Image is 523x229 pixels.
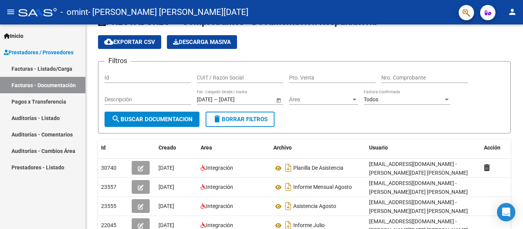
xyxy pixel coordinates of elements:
[101,203,116,209] span: 23555
[159,184,174,190] span: [DATE]
[159,165,174,171] span: [DATE]
[105,112,199,127] button: Buscar Documentacion
[212,116,268,123] span: Borrar Filtros
[293,223,325,229] span: Informe Julio
[159,222,174,228] span: [DATE]
[481,140,519,156] datatable-header-cell: Acción
[270,140,366,156] datatable-header-cell: Archivo
[111,114,121,123] mat-icon: search
[159,145,176,151] span: Creado
[173,39,231,45] span: Descarga Masiva
[283,162,293,174] i: Descargar documento
[484,145,500,151] span: Acción
[366,140,481,156] datatable-header-cell: Usuario
[283,200,293,212] i: Descargar documento
[283,181,293,193] i: Descargar documento
[101,165,116,171] span: 30740
[159,203,174,209] span: [DATE]
[293,184,352,190] span: Informe Mensual Agosto
[369,145,388,151] span: Usuario
[289,96,351,103] span: Área
[369,161,468,176] span: [EMAIL_ADDRESS][DOMAIN_NAME] - [PERSON_NAME][DATE] [PERSON_NAME]
[155,140,198,156] datatable-header-cell: Creado
[212,114,222,123] mat-icon: delete
[6,7,15,16] mat-icon: menu
[101,184,116,190] span: 23557
[98,35,161,49] button: Exportar CSV
[111,116,193,123] span: Buscar Documentacion
[206,165,233,171] span: Integración
[206,112,275,127] button: Borrar Filtros
[197,96,212,103] input: Fecha inicio
[98,140,129,156] datatable-header-cell: Id
[369,180,468,195] span: [EMAIL_ADDRESS][DOMAIN_NAME] - [PERSON_NAME][DATE] [PERSON_NAME]
[206,222,233,228] span: Integración
[198,140,270,156] datatable-header-cell: Area
[364,96,378,102] span: Todos
[88,4,248,21] span: - [PERSON_NAME] [PERSON_NAME][DATE]
[293,165,343,171] span: Planilla De Asistencia
[167,35,237,49] app-download-masive: Descarga masiva de comprobantes (adjuntos)
[214,96,217,103] span: –
[206,203,233,209] span: Integración
[101,222,116,228] span: 22045
[497,203,515,221] div: Open Intercom Messenger
[206,184,233,190] span: Integración
[369,199,468,214] span: [EMAIL_ADDRESS][DOMAIN_NAME] - [PERSON_NAME][DATE] [PERSON_NAME]
[104,39,155,45] span: Exportar CSV
[167,35,237,49] button: Descarga Masiva
[101,145,106,151] span: Id
[273,145,292,151] span: Archivo
[219,96,257,103] input: Fecha fin
[60,4,88,21] span: - omint
[4,32,23,40] span: Inicio
[105,55,131,66] h3: Filtros
[104,37,113,46] mat-icon: cloud_download
[293,203,336,210] span: Asistencia Agosto
[508,7,517,16] mat-icon: person
[201,145,212,151] span: Area
[275,96,283,104] button: Open calendar
[4,48,74,57] span: Prestadores / Proveedores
